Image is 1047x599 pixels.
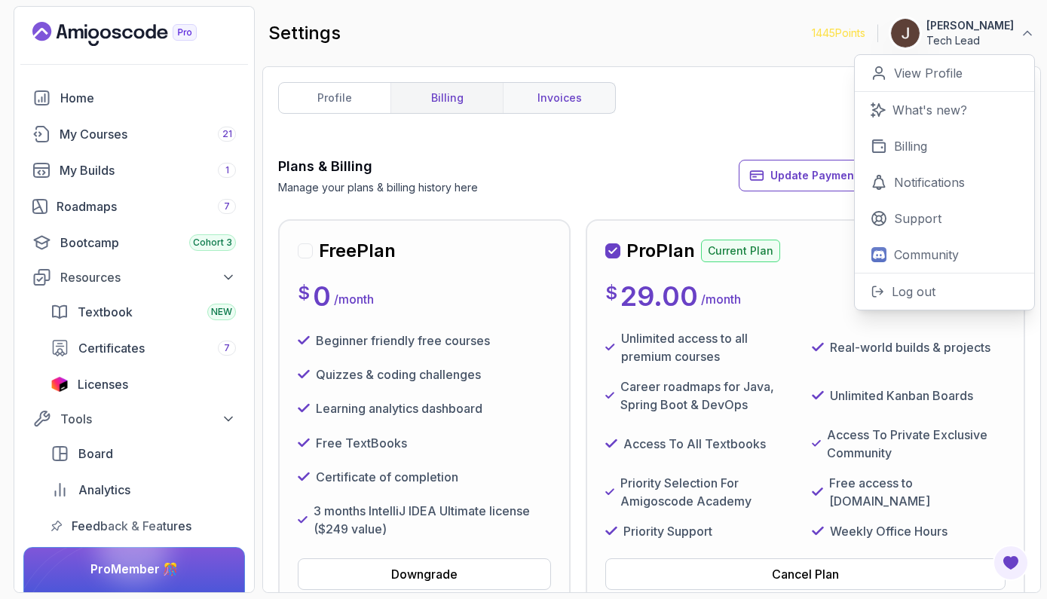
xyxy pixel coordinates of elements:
[78,339,145,357] span: Certificates
[23,264,245,291] button: Resources
[41,439,245,469] a: board
[268,21,341,45] h2: settings
[830,338,990,356] p: Real-world builds & projects
[621,329,800,365] p: Unlimited access to all premium courses
[23,83,245,113] a: home
[41,333,245,363] a: certificates
[830,387,973,405] p: Unlimited Kanban Boards
[892,283,935,301] p: Log out
[193,237,232,249] span: Cohort 3
[78,445,113,463] span: Board
[894,173,965,191] p: Notifications
[855,92,1034,128] a: What's new?
[60,89,236,107] div: Home
[23,155,245,185] a: builds
[739,160,908,191] button: Update Payment Details
[855,273,1034,310] button: Log out
[41,475,245,505] a: analytics
[23,228,245,258] a: bootcamp
[926,33,1014,48] p: Tech Lead
[390,83,503,113] a: billing
[313,281,331,311] p: 0
[623,435,766,453] p: Access To All Textbooks
[314,502,551,538] p: 3 months IntelliJ IDEA Ultimate license ($249 value)
[278,156,478,177] h3: Plans & Billing
[334,290,374,308] p: / month
[701,240,780,262] p: Current Plan
[222,128,232,140] span: 21
[701,290,741,308] p: / month
[605,281,617,305] p: $
[855,164,1034,200] a: Notifications
[829,474,1006,510] p: Free access to [DOMAIN_NAME]
[626,239,695,263] h2: Pro Plan
[855,237,1034,273] a: Community
[298,558,551,590] button: Downgrade
[298,281,310,305] p: $
[23,191,245,222] a: roadmaps
[827,426,1006,462] p: Access To Private Exclusive Community
[316,434,407,452] p: Free TextBooks
[772,565,839,583] div: Cancel Plan
[890,18,1035,48] button: user profile image[PERSON_NAME]Tech Lead
[72,517,191,535] span: Feedback & Features
[620,377,799,414] p: Career roadmaps for Java, Spring Boot & DevOps
[855,200,1034,237] a: Support
[623,522,712,540] p: Priority Support
[993,545,1029,581] button: Open Feedback Button
[770,168,898,183] span: Update Payment Details
[60,234,236,252] div: Bootcamp
[926,18,1014,33] p: [PERSON_NAME]
[812,26,865,41] p: 1445 Points
[316,468,458,486] p: Certificate of completion
[78,303,133,321] span: Textbook
[60,161,236,179] div: My Builds
[894,137,927,155] p: Billing
[278,180,478,195] p: Manage your plans & billing history here
[279,83,390,113] a: profile
[60,125,236,143] div: My Courses
[855,55,1034,92] a: View Profile
[316,332,490,350] p: Beginner friendly free courses
[316,399,482,417] p: Learning analytics dashboard
[891,19,920,47] img: user profile image
[316,365,481,384] p: Quizzes & coding challenges
[60,410,236,428] div: Tools
[391,565,458,583] div: Downgrade
[894,246,959,264] p: Community
[78,481,130,499] span: Analytics
[32,22,231,46] a: Landing page
[605,558,1006,590] button: Cancel Plan
[894,209,941,228] p: Support
[57,197,236,215] div: Roadmaps
[830,522,948,540] p: Weekly Office Hours
[23,119,245,149] a: courses
[319,239,396,263] h2: Free Plan
[41,511,245,541] a: feedback
[225,164,229,176] span: 1
[620,281,698,311] p: 29.00
[211,306,232,318] span: NEW
[892,101,967,119] p: What's new?
[23,405,245,432] button: Tools
[41,297,245,327] a: textbook
[620,474,799,510] p: Priority Selection For Amigoscode Academy
[41,369,245,399] a: licenses
[78,375,128,393] span: Licenses
[60,268,236,286] div: Resources
[224,200,230,212] span: 7
[51,377,69,392] img: jetbrains icon
[224,342,230,354] span: 7
[894,64,963,82] p: View Profile
[855,128,1034,164] a: Billing
[503,83,615,113] a: invoices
